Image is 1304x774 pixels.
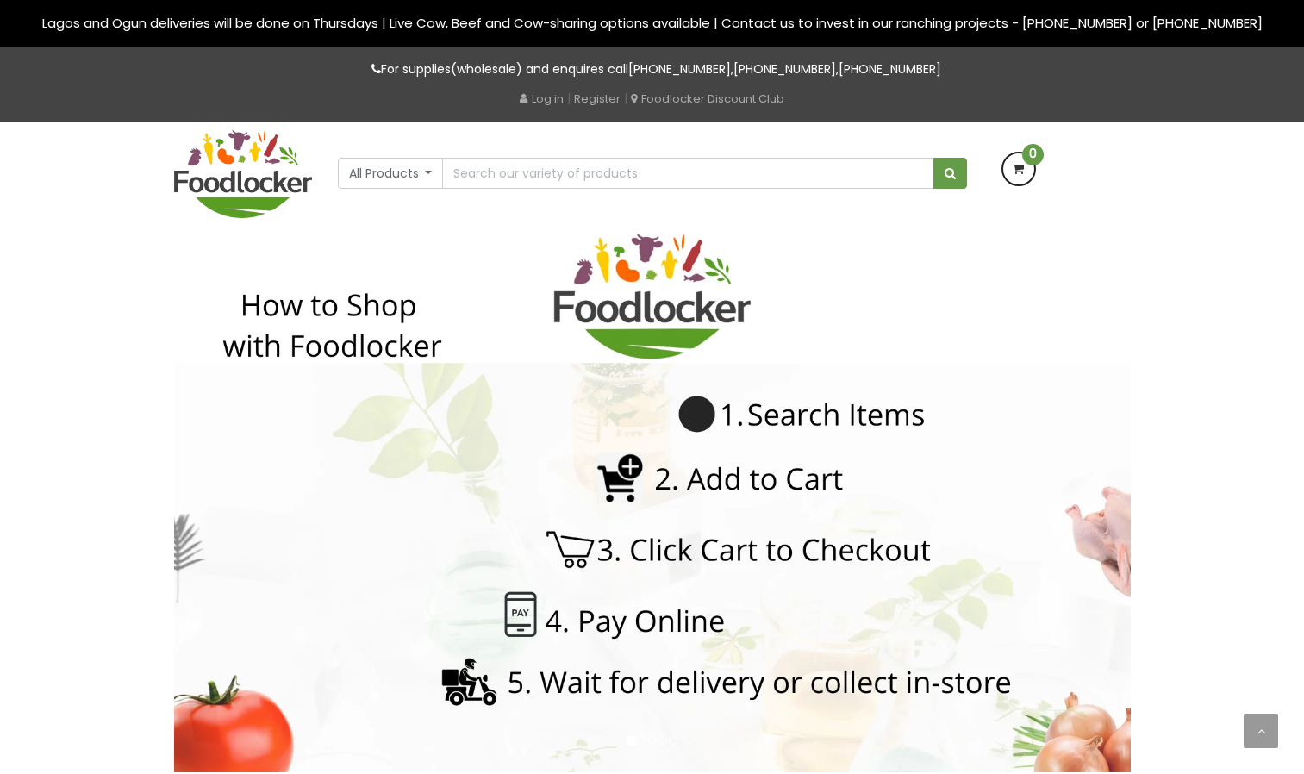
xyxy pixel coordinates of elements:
[624,90,627,107] span: |
[174,130,312,218] img: FoodLocker
[442,158,933,189] input: Search our variety of products
[42,14,1263,32] span: Lagos and Ogun deliveries will be done on Thursdays | Live Cow, Beef and Cow-sharing options avai...
[174,59,1131,79] p: For supplies(wholesale) and enquires call , ,
[1022,144,1044,165] span: 0
[733,60,836,78] a: [PHONE_NUMBER]
[839,60,941,78] a: [PHONE_NUMBER]
[628,60,731,78] a: [PHONE_NUMBER]
[520,91,564,107] a: Log in
[574,91,621,107] a: Register
[631,91,784,107] a: Foodlocker Discount Club
[567,90,571,107] span: |
[338,158,444,189] button: All Products
[174,234,1131,772] img: Placing your order is simple as 1-2-3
